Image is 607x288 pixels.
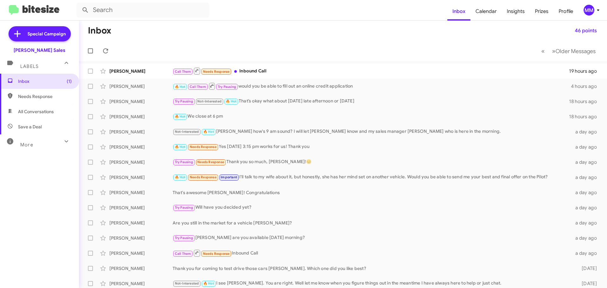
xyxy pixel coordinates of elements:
div: a day ago [572,250,602,256]
span: Not-Interested [197,99,222,103]
div: [PERSON_NAME] [109,113,173,120]
span: 🔥 Hot [175,85,186,89]
div: would you be able to fill out an online credit application [173,82,571,90]
div: [PERSON_NAME] [109,235,173,241]
div: [PERSON_NAME] how's 9 am sound? I will let [PERSON_NAME] know and my sales manager [PERSON_NAME] ... [173,128,572,135]
button: Previous [537,45,549,58]
div: Inbound Call [173,67,569,75]
div: [PERSON_NAME] [109,189,173,196]
a: Insights [502,2,530,21]
div: [PERSON_NAME] [109,220,173,226]
button: MM [578,5,600,15]
span: « [541,47,545,55]
div: I'll talk to my wife about it, but honestly, she has her mind set on another vehicle. Would you b... [173,174,572,181]
div: I see [PERSON_NAME]. You are right. Well let me know when you figure things out in the meantime I... [173,280,572,287]
a: Special Campaign [9,26,71,41]
div: Are you still in the market for a vehicle [PERSON_NAME]? [173,220,572,226]
span: Needs Response [18,93,72,100]
div: a day ago [572,205,602,211]
div: a day ago [572,220,602,226]
span: Try Pausing [175,236,193,240]
div: MM [584,5,594,15]
span: 🔥 Hot [203,281,214,285]
div: a day ago [572,129,602,135]
span: Inbox [18,78,72,84]
span: Important [221,175,237,179]
div: [PERSON_NAME] [109,129,173,135]
div: [PERSON_NAME] [109,280,173,287]
span: Try Pausing [175,205,193,210]
span: Labels [20,64,39,69]
div: [PERSON_NAME] [109,98,173,105]
span: 46 points [575,25,597,36]
a: Profile [554,2,578,21]
button: 46 points [570,25,602,36]
div: [PERSON_NAME] Sales [14,47,65,53]
button: Next [548,45,599,58]
div: [PERSON_NAME] are you available [DATE] morning? [173,234,572,242]
span: 🔥 Hot [175,114,186,119]
span: Special Campaign [28,31,66,37]
div: Yes [DATE] 3:15 pm works for us! Thank you [173,143,572,150]
span: 🔥 Hot [226,99,236,103]
span: 🔥 Hot [175,175,186,179]
div: [DATE] [572,265,602,272]
a: Calendar [470,2,502,21]
span: Not-Interested [175,130,199,134]
span: Needs Response [190,175,217,179]
div: a day ago [572,235,602,241]
div: Inbound Call [173,249,572,257]
span: More [20,142,33,148]
div: [PERSON_NAME] [109,159,173,165]
span: Call Them [175,70,191,74]
span: Older Messages [555,48,596,55]
span: (1) [67,78,72,84]
div: a day ago [572,174,602,181]
span: Try Pausing [218,85,236,89]
span: Save a Deal [18,124,42,130]
a: Inbox [447,2,470,21]
span: 🔥 Hot [175,145,186,149]
span: 🔥 Hot [203,130,214,134]
div: Thank you so much, [PERSON_NAME]!😊 [173,158,572,166]
input: Search [77,3,209,18]
h1: Inbox [88,26,111,36]
div: That’s okay what about [DATE] late afternoon or [DATE] [173,98,569,105]
div: 18 hours ago [569,98,602,105]
div: [DATE] [572,280,602,287]
div: We close at 6 pm [173,113,569,120]
div: Will have you decided yet? [173,204,572,211]
div: [PERSON_NAME] [109,144,173,150]
div: 19 hours ago [569,68,602,74]
div: a day ago [572,189,602,196]
div: a day ago [572,159,602,165]
div: [PERSON_NAME] [109,250,173,256]
span: Try Pausing [175,99,193,103]
div: 4 hours ago [571,83,602,89]
span: Try Pausing [175,160,193,164]
span: All Conversations [18,108,54,115]
span: Needs Response [190,145,217,149]
div: [PERSON_NAME] [109,205,173,211]
span: Call Them [190,85,206,89]
span: Needs Response [197,160,224,164]
span: Needs Response [203,70,230,74]
div: [PERSON_NAME] [109,265,173,272]
a: Prizes [530,2,554,21]
nav: Page navigation example [538,45,599,58]
span: Call Them [175,252,191,256]
span: Needs Response [203,252,230,256]
div: [PERSON_NAME] [109,83,173,89]
span: » [552,47,555,55]
div: [PERSON_NAME] [109,68,173,74]
div: That's awesome [PERSON_NAME]! Congratulations [173,189,572,196]
div: 18 hours ago [569,113,602,120]
div: a day ago [572,144,602,150]
div: [PERSON_NAME] [109,174,173,181]
span: Not-Interested [175,281,199,285]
